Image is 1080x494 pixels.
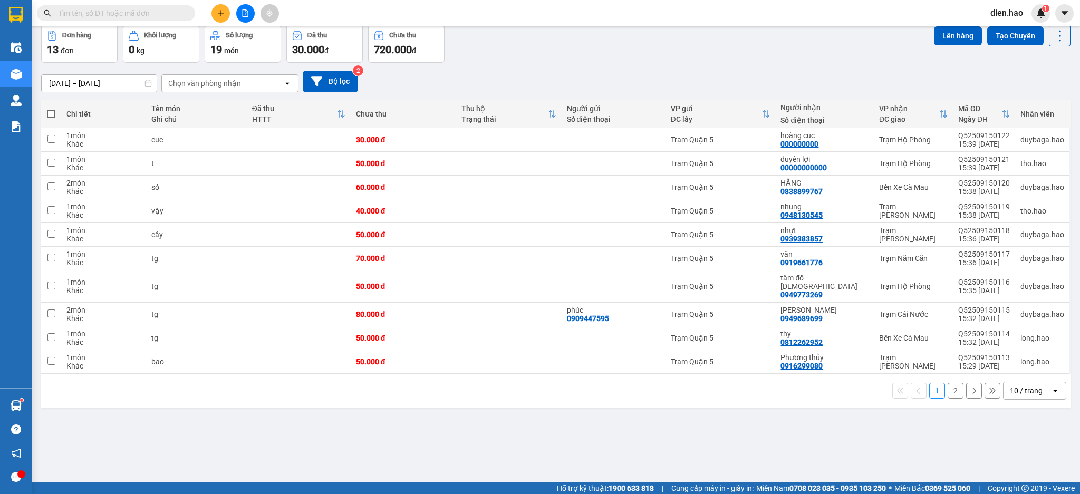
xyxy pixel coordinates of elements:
[151,104,242,113] div: Tên món
[958,202,1010,211] div: Q52509150119
[356,207,451,215] div: 40.000 đ
[1020,334,1064,342] div: long.hao
[780,290,823,299] div: 0949773269
[137,46,144,55] span: kg
[1042,5,1049,12] sup: 1
[978,482,980,494] span: |
[11,121,22,132] img: solution-icon
[987,26,1044,45] button: Tạo Chuyến
[666,100,776,128] th: Toggle SortBy
[168,78,241,89] div: Chọn văn phòng nhận
[66,353,141,362] div: 1 món
[129,43,134,56] span: 0
[224,46,239,55] span: món
[1020,159,1064,168] div: tho.hao
[780,306,868,314] div: Ngọc Hân
[66,330,141,338] div: 1 món
[266,9,273,17] span: aim
[567,314,609,323] div: 0909447595
[1010,385,1043,396] div: 10 / trang
[780,103,868,112] div: Người nhận
[894,482,970,494] span: Miền Bắc
[780,116,868,124] div: Số điện thoại
[958,258,1010,267] div: 15:36 [DATE]
[1020,357,1064,366] div: long.hao
[11,42,22,53] img: warehouse-icon
[780,314,823,323] div: 0949689699
[958,211,1010,219] div: 15:38 [DATE]
[879,310,948,318] div: Trạm Cái Nước
[66,187,141,196] div: Khác
[66,110,141,118] div: Chi tiết
[11,472,21,482] span: message
[879,353,948,370] div: Trạm [PERSON_NAME]
[374,43,412,56] span: 720.000
[368,25,445,63] button: Chưa thu720.000đ
[66,179,141,187] div: 2 món
[58,7,182,19] input: Tìm tên, số ĐT hoặc mã đơn
[780,330,868,338] div: thy
[671,230,770,239] div: Trạm Quận 5
[567,104,660,113] div: Người gửi
[789,484,886,492] strong: 0708 023 035 - 0935 103 250
[1060,8,1069,18] span: caret-down
[1020,254,1064,263] div: duybaga.hao
[151,310,242,318] div: tg
[66,306,141,314] div: 2 món
[210,43,222,56] span: 19
[11,424,21,434] span: question-circle
[44,9,51,17] span: search
[61,46,74,55] span: đơn
[151,357,242,366] div: bao
[879,282,948,290] div: Trạm Hộ Phòng
[261,4,279,23] button: aim
[958,140,1010,148] div: 15:39 [DATE]
[889,486,892,490] span: ⚪️
[461,104,548,113] div: Thu hộ
[1020,282,1064,290] div: duybaga.hao
[252,115,337,123] div: HTTT
[66,314,141,323] div: Khác
[1020,183,1064,191] div: duybaga.hao
[780,179,868,187] div: HẰNG
[242,9,249,17] span: file-add
[205,25,281,63] button: Số lượng19món
[958,187,1010,196] div: 15:38 [DATE]
[567,306,660,314] div: phúc
[66,202,141,211] div: 1 món
[151,135,242,144] div: cuc
[879,334,948,342] div: Bến Xe Cà Mau
[356,159,451,168] div: 50.000 đ
[20,399,23,402] sup: 1
[62,32,91,39] div: Đơn hàng
[671,482,754,494] span: Cung cấp máy in - giấy in:
[1020,110,1064,118] div: Nhân viên
[356,310,451,318] div: 80.000 đ
[412,46,416,55] span: đ
[958,306,1010,314] div: Q52509150115
[66,286,141,295] div: Khác
[879,254,948,263] div: Trạm Năm Căn
[780,258,823,267] div: 0919661776
[567,115,660,123] div: Số điện thoại
[958,115,1001,123] div: Ngày ĐH
[671,357,770,366] div: Trạm Quận 5
[958,163,1010,172] div: 15:39 [DATE]
[780,338,823,346] div: 0812262952
[217,9,225,17] span: plus
[307,32,327,39] div: Đã thu
[780,202,868,211] div: nhung
[671,310,770,318] div: Trạm Quận 5
[356,334,451,342] div: 50.000 đ
[1020,310,1064,318] div: duybaga.hao
[671,183,770,191] div: Trạm Quận 5
[958,155,1010,163] div: Q52509150121
[958,314,1010,323] div: 15:32 [DATE]
[292,43,324,56] span: 30.000
[780,163,827,172] div: 00000000000
[66,155,141,163] div: 1 món
[671,334,770,342] div: Trạm Quận 5
[958,353,1010,362] div: Q52509150113
[66,163,141,172] div: Khác
[1044,5,1047,12] span: 1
